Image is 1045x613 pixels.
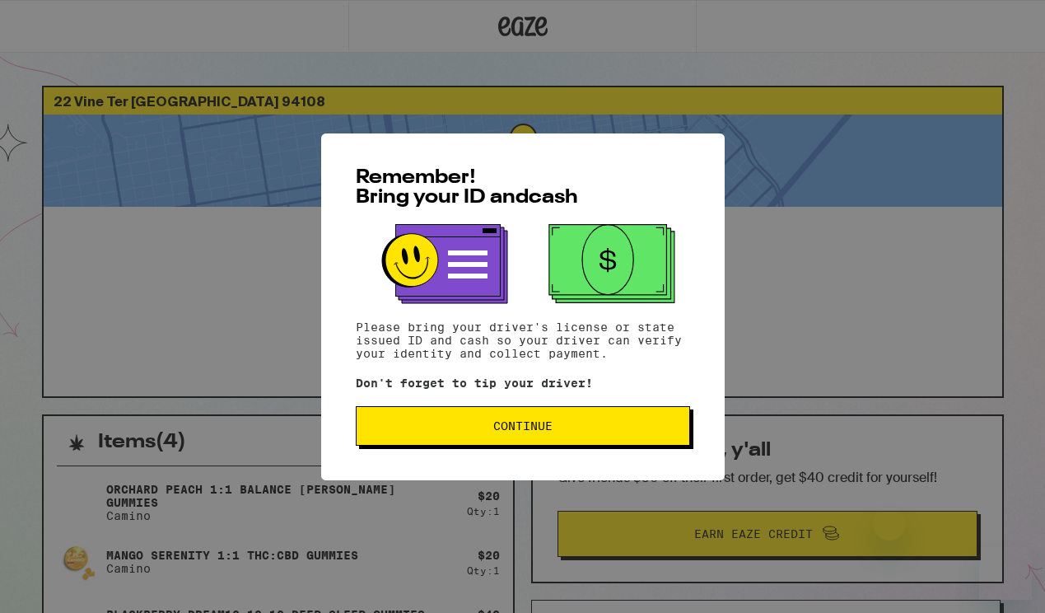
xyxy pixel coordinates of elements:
[356,168,578,208] span: Remember! Bring your ID and cash
[493,420,553,432] span: Continue
[356,406,690,446] button: Continue
[356,377,690,390] p: Don't forget to tip your driver!
[873,508,906,540] iframe: Close message
[979,547,1032,600] iframe: Button to launch messaging window
[356,321,690,360] p: Please bring your driver's license or state issued ID and cash so your driver can verify your ide...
